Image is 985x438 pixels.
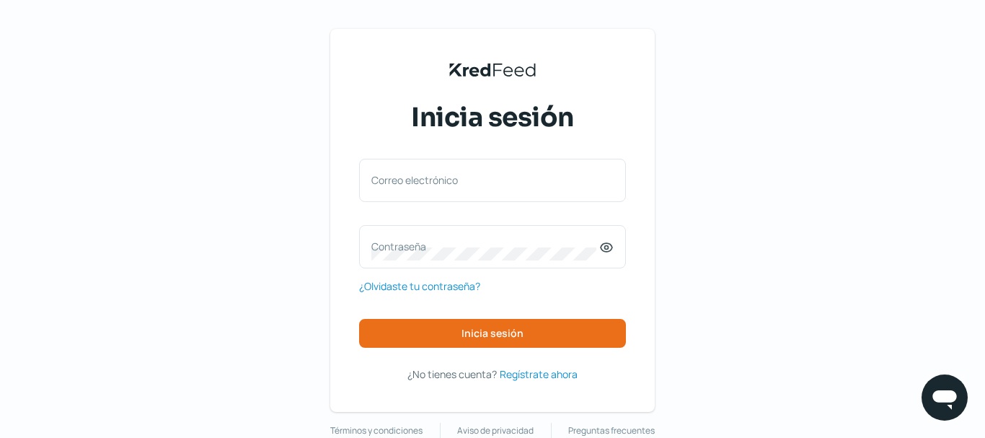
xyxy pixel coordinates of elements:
span: ¿No tienes cuenta? [407,367,497,381]
a: ¿Olvidaste tu contraseña? [359,277,480,295]
button: Inicia sesión [359,319,626,348]
label: Contraseña [371,240,599,253]
span: Inicia sesión [461,328,524,338]
a: Regístrate ahora [500,365,578,383]
label: Correo electrónico [371,173,599,187]
span: Inicia sesión [411,100,574,136]
img: chatIcon [930,383,959,412]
